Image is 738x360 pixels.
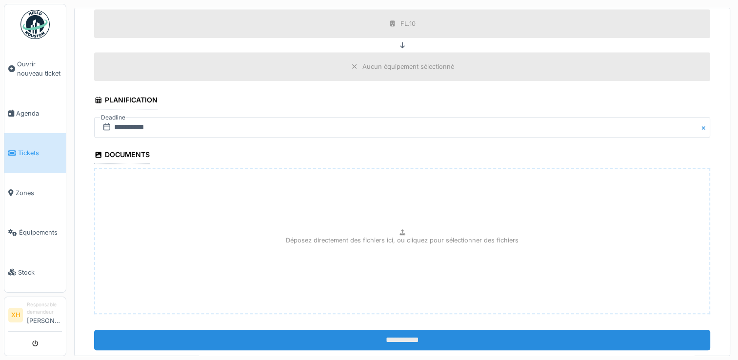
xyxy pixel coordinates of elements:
li: XH [8,308,23,322]
span: Zones [16,188,62,198]
div: Aucun équipement sélectionné [362,62,454,71]
span: Agenda [16,109,62,118]
p: Déposez directement des fichiers ici, ou cliquez pour sélectionner des fichiers [286,236,519,245]
a: Ouvrir nouveau ticket [4,44,66,94]
div: Responsable demandeur [27,301,62,316]
span: Ouvrir nouveau ticket [17,60,62,78]
span: Tickets [18,148,62,158]
a: Stock [4,252,66,292]
div: Documents [94,147,150,164]
button: Close [699,117,710,138]
a: Zones [4,173,66,213]
label: Deadline [100,112,126,123]
div: Planification [94,93,158,109]
span: Stock [18,268,62,277]
img: Badge_color-CXgf-gQk.svg [20,10,50,39]
span: Équipements [19,228,62,237]
div: FL.10 [400,19,416,28]
li: [PERSON_NAME] [27,301,62,329]
a: XH Responsable demandeur[PERSON_NAME] [8,301,62,332]
a: Agenda [4,94,66,133]
a: Équipements [4,213,66,252]
a: Tickets [4,133,66,173]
